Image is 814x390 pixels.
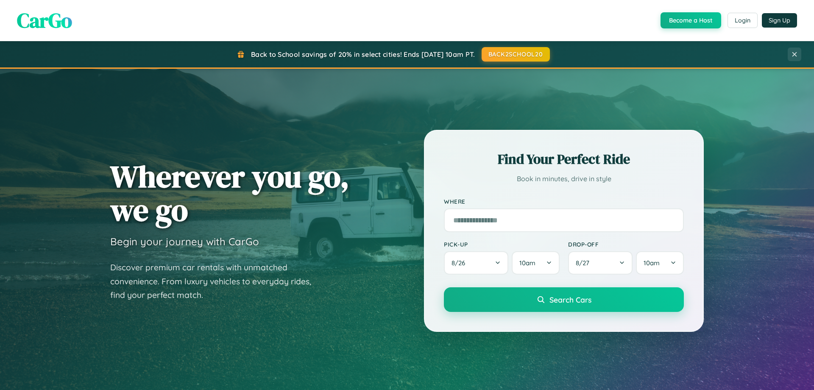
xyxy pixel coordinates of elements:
span: 8 / 26 [452,259,469,267]
span: CarGo [17,6,72,34]
span: 8 / 27 [576,259,594,267]
span: Back to School savings of 20% in select cities! Ends [DATE] 10am PT. [251,50,475,59]
label: Pick-up [444,241,560,248]
span: 10am [519,259,535,267]
button: 8/26 [444,251,508,275]
button: Login [728,13,758,28]
h2: Find Your Perfect Ride [444,150,684,168]
span: Search Cars [549,295,591,304]
button: Become a Host [661,12,721,28]
button: BACK2SCHOOL20 [482,47,550,62]
p: Book in minutes, drive in style [444,173,684,185]
button: Sign Up [762,13,797,28]
label: Drop-off [568,241,684,248]
button: Search Cars [444,287,684,312]
label: Where [444,198,684,205]
p: Discover premium car rentals with unmatched convenience. From luxury vehicles to everyday rides, ... [110,261,322,302]
span: 10am [644,259,660,267]
button: 8/27 [568,251,633,275]
h1: Wherever you go, we go [110,160,349,227]
button: 10am [636,251,684,275]
h3: Begin your journey with CarGo [110,235,259,248]
button: 10am [512,251,560,275]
